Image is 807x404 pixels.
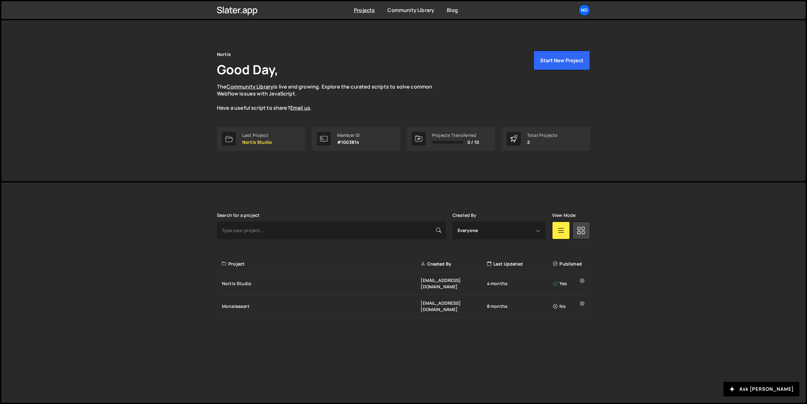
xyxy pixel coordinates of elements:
[217,295,590,318] a: Monaleasart [EMAIL_ADDRESS][DOMAIN_NAME] 8 months No
[421,300,487,312] div: [EMAIL_ADDRESS][DOMAIN_NAME]
[527,133,558,138] div: Total Projects
[553,303,586,309] div: No
[217,61,278,78] h1: Good Day,
[447,7,458,14] a: Blog
[579,4,590,16] a: No
[487,280,553,287] div: 4 months
[337,140,360,145] p: #1003814
[487,303,553,309] div: 8 months
[290,104,310,111] a: Email us
[242,133,272,138] div: Last Project
[222,280,421,287] div: Nortis Studio
[217,83,445,112] p: The is live and growing. Explore the curated scripts to solve common Webflow issues with JavaScri...
[467,140,479,145] span: 0 / 10
[217,222,446,239] input: Type your project...
[217,51,231,58] div: Nortis
[217,213,260,218] label: Search for a project
[487,261,553,267] div: Last Updated
[337,133,360,138] div: Member ID
[242,140,272,145] p: Nortis Studio
[553,261,586,267] div: Published
[527,140,558,145] p: 2
[432,133,479,138] div: Projects Transferred
[354,7,375,14] a: Projects
[553,280,586,287] div: Yes
[217,272,590,295] a: Nortis Studio [EMAIL_ADDRESS][DOMAIN_NAME] 4 months Yes
[421,261,487,267] div: Created By
[552,213,576,218] label: View Mode
[421,277,487,290] div: [EMAIL_ADDRESS][DOMAIN_NAME]
[226,83,273,90] a: Community Library
[453,213,477,218] label: Created By
[724,382,799,396] button: Ask [PERSON_NAME]
[222,303,421,309] div: Monaleasart
[387,7,434,14] a: Community Library
[217,127,305,151] a: Last Project Nortis Studio
[222,261,421,267] div: Project
[533,51,590,70] button: Start New Project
